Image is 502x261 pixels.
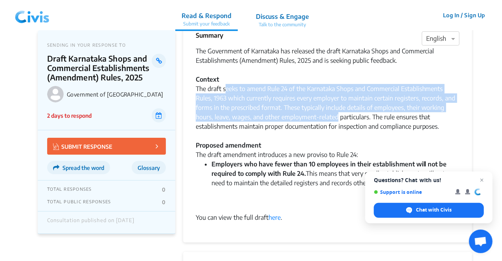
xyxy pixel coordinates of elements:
[47,161,110,174] button: Spread the word
[63,164,104,171] span: Spread the word
[438,9,490,21] button: Log In / Sign Up
[256,21,309,28] p: Talk to the community
[47,42,166,47] p: SENDING IN YOUR RESPONSE TO
[374,203,484,218] div: Chat with Civis
[416,206,452,214] span: Chat with Civis
[196,31,223,40] p: Summary
[256,12,309,21] p: Discuss & Engage
[469,230,493,253] div: Open chat
[53,142,112,151] p: SUBMIT RESPONSE
[12,4,53,27] img: navlogo.png
[196,141,261,149] strong: Proposed amendment
[477,175,487,185] span: Close chat
[374,189,450,195] span: Support is online
[162,186,165,193] p: 0
[53,143,59,150] img: Vector.jpg
[196,213,460,222] div: You can view the full draft .
[47,54,152,82] p: Draft Karnataka Shops and Commercial Establishments (Amendment) Rules, 2025
[132,161,166,174] button: Glossary
[47,199,111,205] p: TOTAL PUBLIC RESPONSES
[182,11,232,20] p: Read & Respond
[47,86,64,102] img: Government of Karnataka logo
[182,20,232,27] p: Submit your feedback
[67,91,166,98] p: Government of [GEOGRAPHIC_DATA]
[138,164,160,171] span: Glossary
[47,186,92,193] p: TOTAL RESPONSES
[374,177,484,183] span: Questions? Chat with us!
[162,199,165,205] p: 0
[211,160,447,177] strong: Employers who have fewer than 10 employees in their establishment will not be required to comply ...
[196,150,460,159] div: The draft amendment introduces a new proviso to Rule 24:
[211,159,460,206] li: This means that very small establishments will not need to maintain the detailed registers and re...
[196,75,219,83] strong: Context
[47,111,92,120] p: 2 days to respond
[196,46,460,150] div: The Government of Karnataka has released the draft Karnataka Shops and Commercial Establishments ...
[47,217,134,228] div: Consultation published on [DATE]
[268,214,281,221] a: here
[47,138,166,155] button: SUBMIT RESPONSE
